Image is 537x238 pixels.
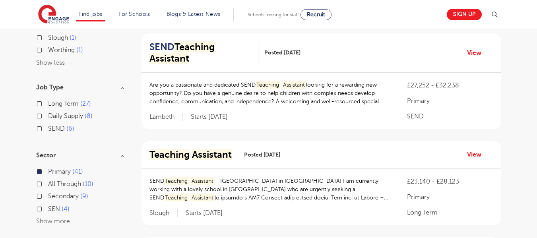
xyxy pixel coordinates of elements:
span: Worthing [48,46,75,54]
mark: Assistant [149,53,189,64]
span: Slough [48,34,68,41]
input: Secondary 9 [48,193,53,198]
span: SEN [48,205,60,213]
input: Primary 41 [48,168,53,173]
span: Posted [DATE] [244,151,280,159]
input: Long Term 27 [48,100,53,105]
p: Starts [DATE] [186,209,223,217]
p: Primary [407,96,493,106]
mark: Teaching [149,149,190,160]
p: Long Term [407,208,493,217]
input: Daily Supply 8 [48,112,53,118]
a: SENDTeaching Assistant [149,41,258,64]
a: View [467,48,487,58]
input: SEND 6 [48,125,53,130]
mark: Assistant [282,81,306,89]
span: Posted [DATE] [264,48,300,57]
span: 6 [66,125,74,132]
a: Find jobs [79,11,103,17]
mark: Teaching [256,81,281,89]
input: Worthing 1 [48,46,53,52]
a: Teaching Assistant [149,149,238,161]
p: Are you a passionate and dedicated SEND looking for a rewarding new opportunity? Do you have a ge... [149,81,392,106]
img: Engage Education [38,5,69,25]
span: Recruit [307,12,325,17]
h2: SEND [149,41,252,64]
span: 27 [80,100,91,107]
mark: Assistant [192,149,232,160]
p: SEND [407,112,493,121]
span: 41 [72,168,83,175]
p: Starts [DATE] [191,113,228,121]
span: 9 [80,193,88,200]
input: SEN 4 [48,205,53,211]
a: View [467,149,487,160]
mark: Teaching [164,177,189,185]
span: Long Term [48,100,79,107]
p: £23,140 - £28,123 [407,177,493,186]
span: 10 [83,180,93,188]
span: Slough [149,209,178,217]
span: SEND [48,125,65,132]
p: £27,252 - £32,238 [407,81,493,90]
a: For Schools [118,11,150,17]
a: Sign up [447,9,482,20]
input: Slough 1 [48,34,53,39]
button: Show more [36,218,70,225]
span: 1 [70,34,76,41]
mark: Teaching [164,193,189,202]
span: 1 [76,46,83,54]
p: SEND – [GEOGRAPHIC_DATA] in [GEOGRAPHIC_DATA] I am currently working with a lovely school in [GEO... [149,177,392,202]
span: Schools looking for staff [248,12,299,17]
input: All Through 10 [48,180,53,186]
a: Recruit [300,9,332,20]
span: 8 [85,112,93,120]
span: Primary [48,168,71,175]
span: Secondary [48,193,79,200]
a: Blogs & Latest News [167,11,221,17]
h3: Sector [36,152,124,159]
span: Daily Supply [48,112,83,120]
mark: Assistant [190,177,215,185]
mark: Teaching [174,41,215,52]
mark: Assistant [190,193,215,202]
p: Primary [407,192,493,202]
span: 4 [62,205,70,213]
h3: Job Type [36,84,124,91]
span: All Through [48,180,81,188]
button: Show less [36,59,65,66]
span: Lambeth [149,113,183,121]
